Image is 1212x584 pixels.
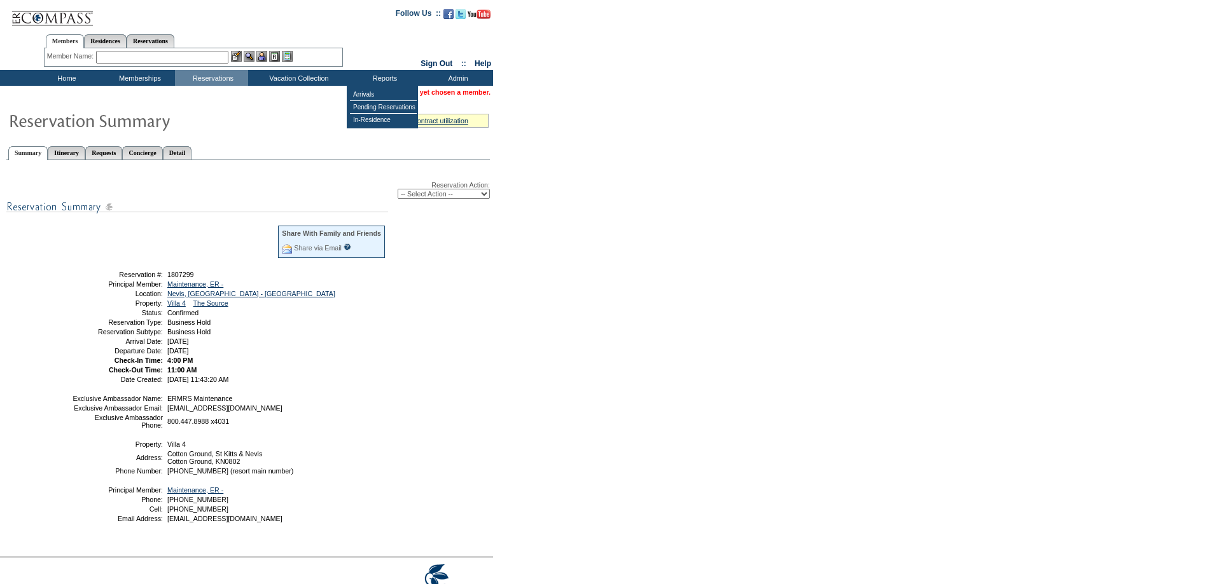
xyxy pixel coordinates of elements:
[167,440,186,448] span: Villa 4
[269,51,280,62] img: Reservations
[167,328,211,336] span: Business Hold
[167,418,229,425] span: 800.447.8988 x4031
[443,9,454,19] img: Become our fan on Facebook
[167,318,211,326] span: Business Hold
[72,467,163,475] td: Phone Number:
[175,70,248,86] td: Reservations
[167,271,194,278] span: 1807299
[231,51,242,62] img: b_edit.gif
[167,366,197,374] span: 11:00 AM
[248,70,347,86] td: Vacation Collection
[72,328,163,336] td: Reservation Subtype:
[167,357,193,364] span: 4:00 PM
[167,467,293,475] span: [PHONE_NUMBER] (resort main number)
[167,515,282,522] span: [EMAIL_ADDRESS][DOMAIN_NAME]
[350,101,417,114] td: Pending Reservations
[167,450,262,465] span: Cotton Ground, St Kitts & Nevis Cotton Ground, KN0802
[72,450,163,465] td: Address:
[72,486,163,494] td: Principal Member:
[85,146,122,160] a: Requests
[193,299,228,307] a: The Source
[72,337,163,345] td: Arrival Date:
[475,59,491,68] a: Help
[421,59,452,68] a: Sign Out
[109,366,163,374] strong: Check-Out Time:
[72,496,163,503] td: Phone:
[468,13,491,20] a: Subscribe to our YouTube Channel
[72,414,163,429] td: Exclusive Ambassador Phone:
[72,440,163,448] td: Property:
[72,404,163,412] td: Exclusive Ambassador Email:
[256,51,267,62] img: Impersonate
[350,114,417,126] td: In-Residence
[72,309,163,316] td: Status:
[443,13,454,20] a: Become our fan on Facebook
[47,51,96,62] div: Member Name:
[8,107,263,133] img: Reservaton Summary
[461,59,466,68] span: ::
[167,309,199,316] span: Confirmed
[420,70,493,86] td: Admin
[115,357,163,364] strong: Check-In Time:
[468,10,491,19] img: Subscribe to our YouTube Channel
[396,8,441,23] td: Follow Us ::
[48,146,85,160] a: Itinerary
[294,244,342,252] a: Share via Email
[167,299,186,307] a: Villa 4
[72,299,163,307] td: Property:
[456,9,466,19] img: Follow us on Twitter
[167,486,223,494] a: Maintenance, ER -
[167,347,189,355] span: [DATE]
[6,181,490,199] div: Reservation Action:
[122,146,162,160] a: Concierge
[72,505,163,513] td: Cell:
[167,404,282,412] span: [EMAIL_ADDRESS][DOMAIN_NAME]
[382,117,468,125] a: » view my contract utilization
[6,199,388,215] img: subTtlResSummary.gif
[72,395,163,402] td: Exclusive Ambassador Name:
[72,515,163,522] td: Email Address:
[167,505,228,513] span: [PHONE_NUMBER]
[29,70,102,86] td: Home
[456,13,466,20] a: Follow us on Twitter
[72,271,163,278] td: Reservation #:
[282,229,381,237] div: Share With Family and Friends
[84,34,127,48] a: Residences
[8,146,48,160] a: Summary
[72,290,163,297] td: Location:
[344,243,351,250] input: What is this?
[46,34,85,48] a: Members
[244,51,254,62] img: View
[350,88,417,101] td: Arrivals
[163,146,192,160] a: Detail
[282,51,293,62] img: b_calculator.gif
[167,376,228,383] span: [DATE] 11:43:20 AM
[376,88,491,96] span: You have not yet chosen a member.
[72,318,163,326] td: Reservation Type:
[167,337,189,345] span: [DATE]
[127,34,174,48] a: Reservations
[102,70,175,86] td: Memberships
[72,280,163,288] td: Principal Member:
[167,290,335,297] a: Nevis, [GEOGRAPHIC_DATA] - [GEOGRAPHIC_DATA]
[347,70,420,86] td: Reports
[72,376,163,383] td: Date Created:
[167,280,223,288] a: Maintenance, ER -
[72,347,163,355] td: Departure Date:
[167,395,232,402] span: ERMRS Maintenance
[167,496,228,503] span: [PHONE_NUMBER]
